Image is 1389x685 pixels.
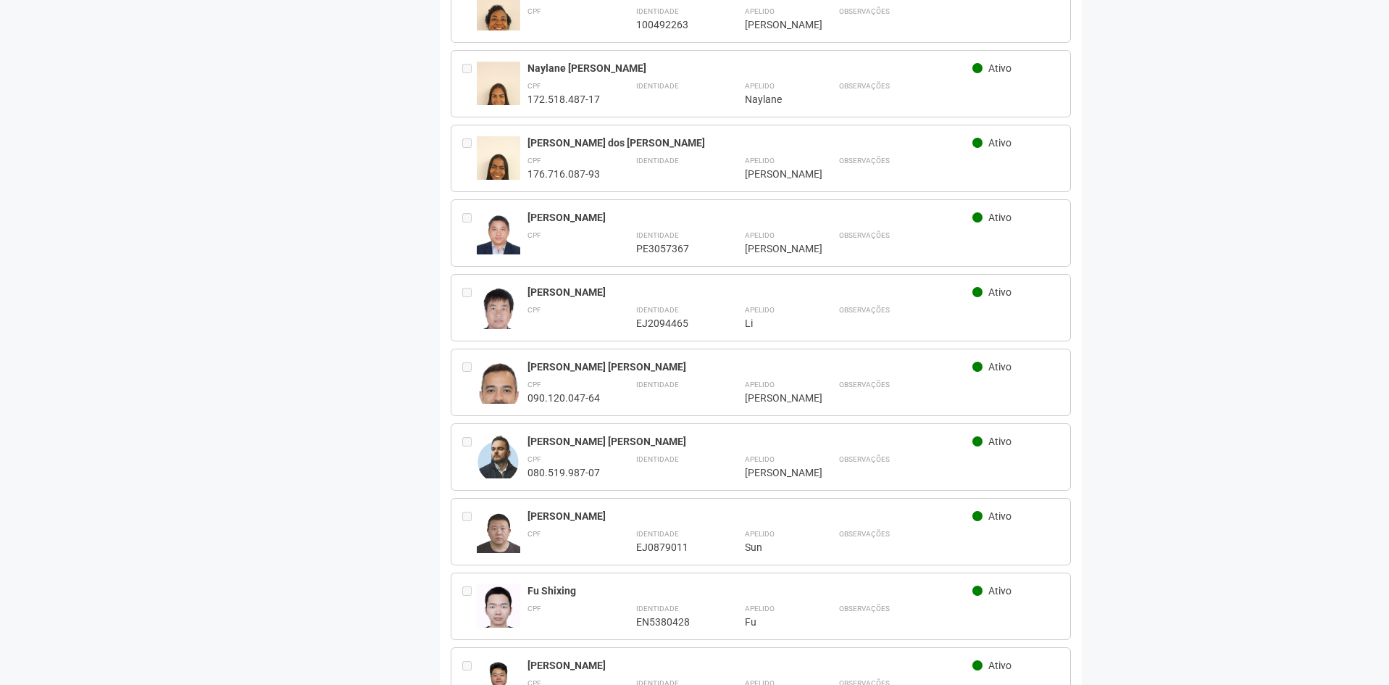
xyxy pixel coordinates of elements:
[477,510,520,564] img: user.jpg
[839,455,890,463] strong: Observações
[462,62,477,106] div: Entre em contato com a Aministração para solicitar o cancelamento ou 2a via
[477,136,520,214] img: user.jpg
[527,466,600,479] div: 080.519.987-07
[745,306,775,314] strong: Apelido
[745,391,803,404] div: [PERSON_NAME]
[745,231,775,239] strong: Apelido
[527,157,541,165] strong: CPF
[839,605,890,613] strong: Observações
[527,530,541,538] strong: CPF
[839,82,890,90] strong: Observações
[988,660,1011,671] span: Ativo
[745,605,775,613] strong: Apelido
[636,455,679,463] strong: Identidade
[527,510,973,523] div: [PERSON_NAME]
[745,157,775,165] strong: Apelido
[988,286,1011,298] span: Ativo
[745,82,775,90] strong: Apelido
[636,7,679,15] strong: Identidade
[477,62,520,139] img: user.jpg
[527,435,973,448] div: [PERSON_NAME] [PERSON_NAME]
[988,436,1011,447] span: Ativo
[636,317,709,330] div: EJ2094465
[988,361,1011,373] span: Ativo
[636,157,679,165] strong: Identidade
[527,7,541,15] strong: CPF
[527,82,541,90] strong: CPF
[527,360,973,373] div: [PERSON_NAME] [PERSON_NAME]
[477,435,520,482] img: user.jpg
[839,530,890,538] strong: Observações
[636,242,709,255] div: PE3057367
[745,242,803,255] div: [PERSON_NAME]
[527,605,541,613] strong: CPF
[839,7,890,15] strong: Observações
[462,360,477,404] div: Entre em contato com a Aministração para solicitar o cancelamento ou 2a via
[745,530,775,538] strong: Apelido
[988,62,1011,74] span: Ativo
[636,615,709,628] div: EN5380428
[745,615,803,628] div: Fu
[745,381,775,389] strong: Apelido
[745,317,803,330] div: Li
[988,585,1011,597] span: Ativo
[527,381,541,389] strong: CPF
[462,286,477,330] div: Entre em contato com a Aministração para solicitar o cancelamento ou 2a via
[477,584,520,639] img: user.jpg
[636,605,679,613] strong: Identidade
[839,157,890,165] strong: Observações
[462,510,477,554] div: Entre em contato com a Aministração para solicitar o cancelamento ou 2a via
[745,18,803,31] div: [PERSON_NAME]
[636,82,679,90] strong: Identidade
[839,381,890,389] strong: Observações
[636,306,679,314] strong: Identidade
[527,286,973,299] div: [PERSON_NAME]
[636,541,709,554] div: EJ0879011
[527,211,973,224] div: [PERSON_NAME]
[988,137,1011,149] span: Ativo
[527,391,600,404] div: 090.120.047-64
[636,231,679,239] strong: Identidade
[527,659,973,672] div: [PERSON_NAME]
[527,62,973,75] div: Naylane [PERSON_NAME]
[527,136,973,149] div: [PERSON_NAME] dos [PERSON_NAME]
[745,541,803,554] div: Sun
[527,306,541,314] strong: CPF
[462,136,477,180] div: Entre em contato com a Aministração para solicitar o cancelamento ou 2a via
[462,584,477,628] div: Entre em contato com a Aministração para solicitar o cancelamento ou 2a via
[745,167,803,180] div: [PERSON_NAME]
[745,455,775,463] strong: Apelido
[839,306,890,314] strong: Observações
[745,466,803,479] div: [PERSON_NAME]
[988,212,1011,223] span: Ativo
[462,435,477,479] div: Entre em contato com a Aministração para solicitar o cancelamento ou 2a via
[527,584,973,597] div: Fu Shixing
[527,93,600,106] div: 172.518.487-17
[839,231,890,239] strong: Observações
[636,530,679,538] strong: Identidade
[988,510,1011,522] span: Ativo
[527,167,600,180] div: 176.716.087-93
[745,93,803,106] div: Naylane
[745,7,775,15] strong: Apelido
[477,211,520,254] img: user.jpg
[527,231,541,239] strong: CPF
[462,211,477,255] div: Entre em contato com a Aministração para solicitar o cancelamento ou 2a via
[477,360,520,432] img: user.jpg
[636,18,709,31] div: 100492263
[636,381,679,389] strong: Identidade
[477,286,520,341] img: user.jpg
[527,455,541,463] strong: CPF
